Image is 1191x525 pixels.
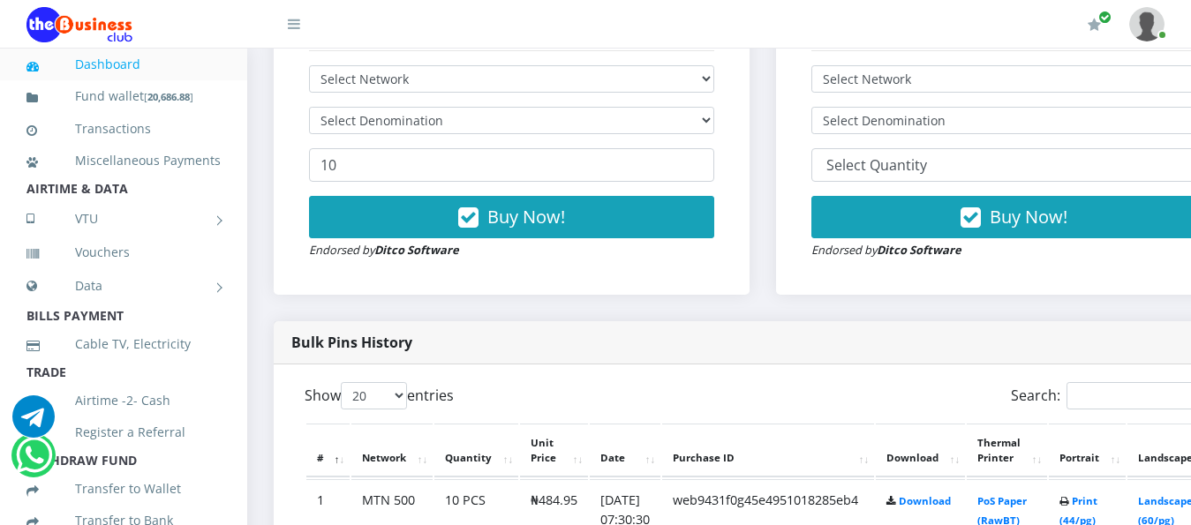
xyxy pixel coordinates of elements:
[1088,18,1101,32] i: Renew/Upgrade Subscription
[26,412,221,453] a: Register a Referral
[12,409,55,438] a: Chat for support
[26,7,132,42] img: Logo
[26,324,221,364] a: Cable TV, Electricity
[26,140,221,181] a: Miscellaneous Payments
[520,424,588,478] th: Unit Price: activate to sort column ascending
[662,424,874,478] th: Purchase ID: activate to sort column ascending
[26,197,221,241] a: VTU
[306,424,350,478] th: #: activate to sort column descending
[1049,424,1126,478] th: Portrait: activate to sort column ascending
[990,205,1067,229] span: Buy Now!
[305,382,454,409] label: Show entries
[144,90,193,103] small: [ ]
[434,424,518,478] th: Quantity: activate to sort column ascending
[351,424,433,478] th: Network: activate to sort column ascending
[1098,11,1112,24] span: Renew/Upgrade Subscription
[309,196,714,238] button: Buy Now!
[26,232,221,273] a: Vouchers
[877,242,961,258] strong: Ditco Software
[876,424,965,478] th: Download: activate to sort column ascending
[16,447,52,476] a: Chat for support
[374,242,459,258] strong: Ditco Software
[341,382,407,409] select: Showentries
[811,242,961,258] small: Endorsed by
[147,90,190,103] b: 20,686.88
[26,44,221,85] a: Dashboard
[26,109,221,149] a: Transactions
[1129,7,1165,41] img: User
[309,242,459,258] small: Endorsed by
[26,264,221,308] a: Data
[590,424,660,478] th: Date: activate to sort column ascending
[309,148,714,182] input: Enter Quantity
[291,333,412,352] strong: Bulk Pins History
[967,424,1047,478] th: Thermal Printer: activate to sort column ascending
[899,494,951,507] a: Download
[487,205,565,229] span: Buy Now!
[26,469,221,509] a: Transfer to Wallet
[26,380,221,421] a: Airtime -2- Cash
[26,76,221,117] a: Fund wallet[20,686.88]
